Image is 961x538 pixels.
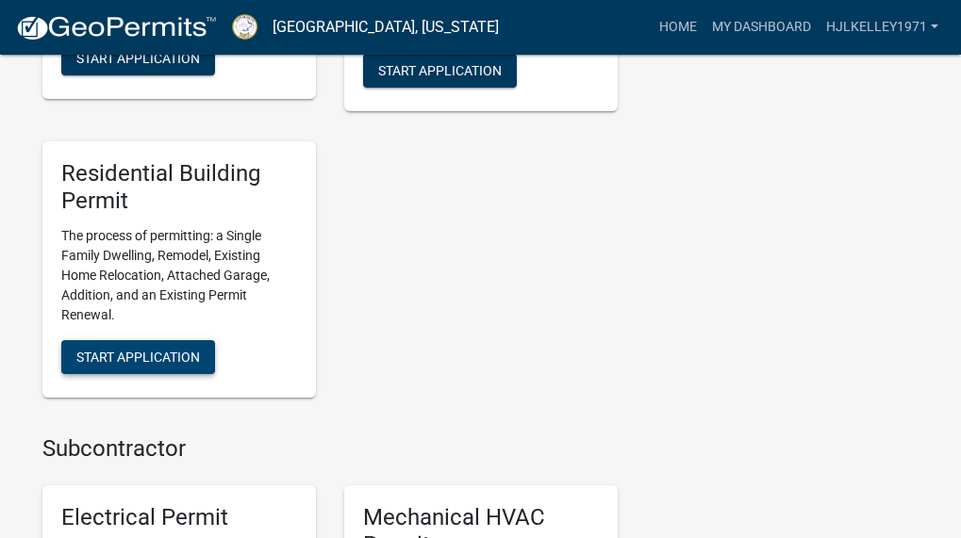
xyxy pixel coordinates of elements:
a: Home [652,9,704,45]
img: Putnam County, Georgia [232,14,257,40]
button: Start Application [363,54,517,88]
span: Start Application [76,51,200,66]
a: My Dashboard [704,9,819,45]
h5: Residential Building Permit [61,160,297,215]
a: hjlkelley1971 [819,9,946,45]
p: The process of permitting: a Single Family Dwelling, Remodel, Existing Home Relocation, Attached ... [61,226,297,325]
button: Start Application [61,41,215,75]
h4: Subcontractor [42,435,618,463]
button: Start Application [61,340,215,374]
span: Start Application [76,350,200,365]
a: [GEOGRAPHIC_DATA], [US_STATE] [273,11,499,43]
h5: Electrical Permit [61,504,297,531]
span: Start Application [378,63,502,78]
